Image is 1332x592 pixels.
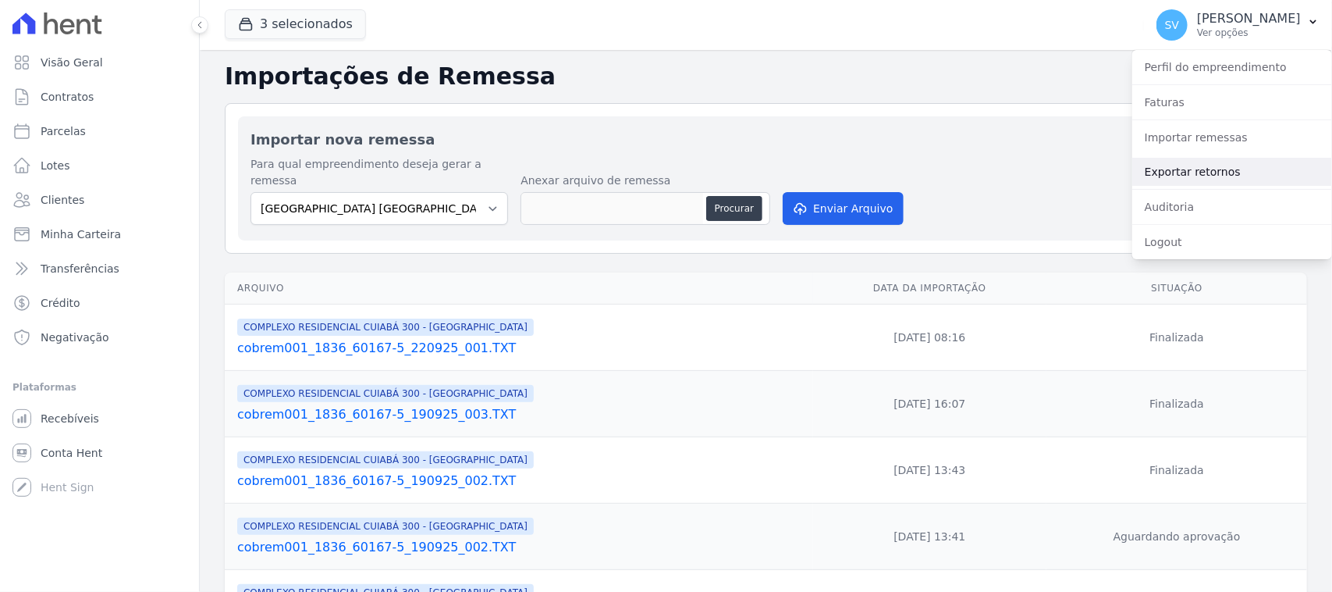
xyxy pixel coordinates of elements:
[225,9,366,39] button: 3 selecionados
[1132,158,1332,186] a: Exportar retornos
[1144,3,1332,47] button: SV [PERSON_NAME] Ver opções
[41,55,103,70] span: Visão Geral
[6,184,193,216] a: Clientes
[6,150,193,181] a: Lotes
[6,437,193,469] a: Conta Hent
[783,192,903,225] button: Enviar Arquivo
[41,261,119,276] span: Transferências
[41,411,99,426] span: Recebíveis
[6,47,193,78] a: Visão Geral
[1132,53,1332,81] a: Perfil do empreendimento
[1046,273,1307,305] th: Situação
[225,273,813,305] th: Arquivo
[813,371,1047,437] td: [DATE] 16:07
[1046,371,1307,437] td: Finalizada
[1132,228,1332,256] a: Logout
[237,319,534,336] span: COMPLEXO RESIDENCIAL CUIABÁ 300 - [GEOGRAPHIC_DATA]
[41,89,94,105] span: Contratos
[1132,123,1332,152] a: Importar remessas
[813,437,1047,504] td: [DATE] 13:43
[237,339,807,358] a: cobrem001_1836_60167-5_220925_001.TXT
[6,116,193,147] a: Parcelas
[41,226,121,242] span: Minha Carteira
[813,273,1047,305] th: Data da Importação
[237,451,534,469] span: COMPLEXO RESIDENCIAL CUIABÁ 300 - [GEOGRAPHIC_DATA]
[1046,305,1307,371] td: Finalizada
[237,405,807,424] a: cobrem001_1836_60167-5_190925_003.TXT
[6,287,193,319] a: Crédito
[6,253,193,284] a: Transferências
[41,123,86,139] span: Parcelas
[6,322,193,353] a: Negativação
[12,378,186,397] div: Plataformas
[237,385,534,402] span: COMPLEXO RESIDENCIAL CUIABÁ 300 - [GEOGRAPHIC_DATA]
[1197,27,1301,39] p: Ver opções
[237,472,807,490] a: cobrem001_1836_60167-5_190925_002.TXT
[1197,11,1301,27] p: [PERSON_NAME]
[1132,88,1332,116] a: Faturas
[6,81,193,112] a: Contratos
[520,173,770,189] label: Anexar arquivo de remessa
[1046,437,1307,504] td: Finalizada
[41,158,70,173] span: Lotes
[225,62,1307,91] h2: Importações de Remessa
[1046,504,1307,570] td: Aguardando aprovação
[41,295,80,311] span: Crédito
[250,129,1281,150] h2: Importar nova remessa
[250,156,508,189] label: Para qual empreendimento deseja gerar a remessa
[6,219,193,250] a: Minha Carteira
[1165,20,1179,30] span: SV
[1132,193,1332,221] a: Auditoria
[41,192,84,208] span: Clientes
[237,518,534,535] span: COMPLEXO RESIDENCIAL CUIABÁ 300 - [GEOGRAPHIC_DATA]
[706,196,762,221] button: Procurar
[41,330,109,345] span: Negativação
[813,504,1047,570] td: [DATE] 13:41
[237,538,807,557] a: cobrem001_1836_60167-5_190925_002.TXT
[813,305,1047,371] td: [DATE] 08:16
[41,445,102,461] span: Conta Hent
[6,403,193,434] a: Recebíveis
